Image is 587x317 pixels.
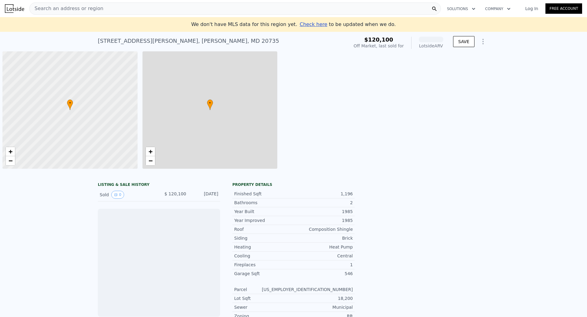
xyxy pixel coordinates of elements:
a: Free Account [545,3,582,14]
span: $120,100 [364,36,393,43]
div: 1,196 [293,191,353,197]
button: SAVE [453,36,474,47]
div: 1 [293,262,353,268]
div: Fireplaces [234,262,293,268]
img: Lotside [5,4,24,13]
div: Composition Shingle [293,226,353,232]
div: We don't have MLS data for this region yet. [191,21,396,28]
div: Heat Pump [293,244,353,250]
div: 1985 [293,217,353,223]
div: Cooling [234,253,293,259]
a: Zoom out [6,156,15,165]
div: Garage Sqft [234,271,293,277]
div: to be updated when we do. [300,21,396,28]
div: Finished Sqft [234,191,293,197]
div: Municipal [293,304,353,310]
div: • [67,99,73,110]
a: Log In [518,6,545,12]
div: Heating [234,244,293,250]
div: Year Improved [234,217,293,223]
div: Roof [234,226,293,232]
div: [STREET_ADDRESS][PERSON_NAME] , [PERSON_NAME] , MD 20735 [98,37,279,45]
button: Company [480,3,515,14]
div: LISTING & SALE HISTORY [98,182,220,188]
span: Check here [300,21,327,27]
div: Brick [293,235,353,241]
span: $ 120,100 [164,191,186,196]
button: Show Options [477,35,489,48]
span: + [9,148,13,155]
div: 18,200 [293,295,353,301]
div: 546 [293,271,353,277]
div: Sold [100,191,154,199]
a: Zoom in [146,147,155,156]
a: Zoom in [6,147,15,156]
div: Sewer [234,304,293,310]
span: − [148,157,152,164]
span: − [9,157,13,164]
button: Solutions [442,3,480,14]
div: Central [293,253,353,259]
a: Zoom out [146,156,155,165]
span: • [67,100,73,106]
div: Bathrooms [234,200,293,206]
div: Property details [232,182,355,187]
div: [DATE] [191,191,218,199]
div: Year Built [234,208,293,215]
div: [US_EMPLOYER_IDENTIFICATION_NUMBER] [262,286,353,293]
div: Parcel [234,286,262,293]
div: Off Market, last sold for [354,43,404,49]
div: Lotside ARV [419,43,443,49]
div: 2 [293,200,353,206]
span: + [148,148,152,155]
span: Search an address or region [30,5,103,12]
div: Lot Sqft [234,295,293,301]
div: • [207,99,213,110]
button: View historical data [111,191,124,199]
div: Siding [234,235,293,241]
div: 1985 [293,208,353,215]
span: • [207,100,213,106]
